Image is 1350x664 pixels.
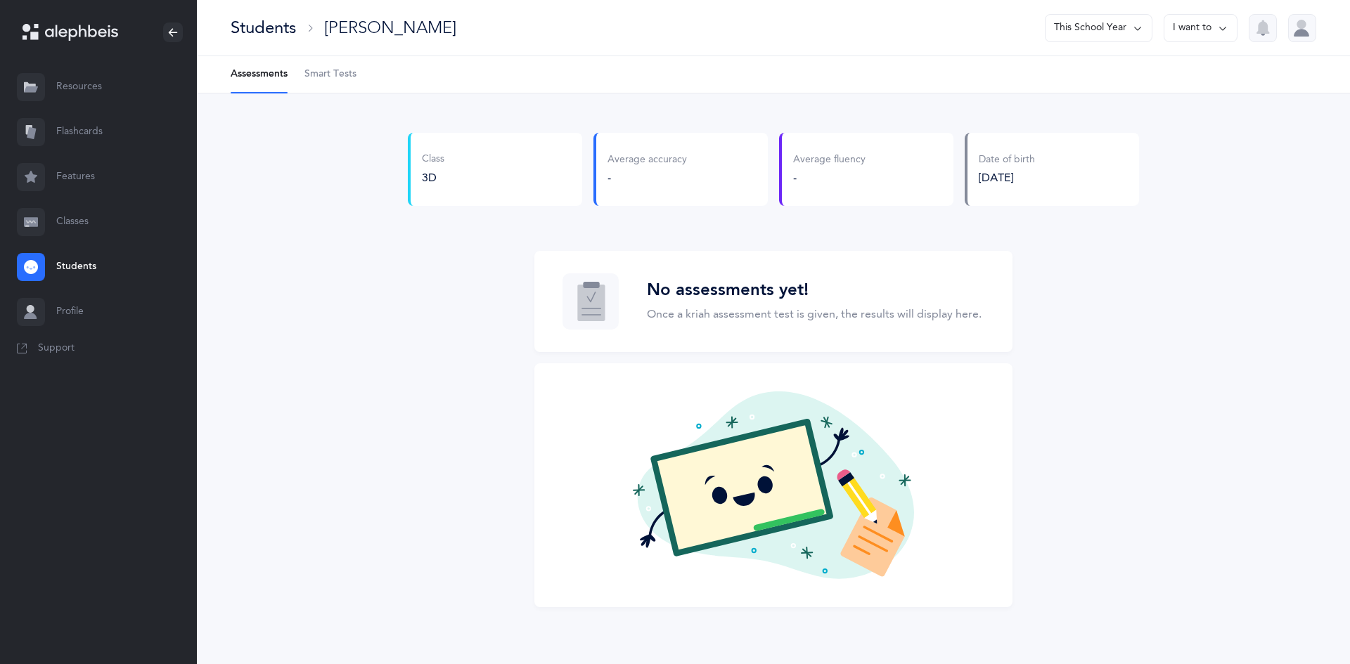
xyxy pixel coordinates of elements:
div: Students [231,16,296,39]
div: - [793,170,866,185]
span: Support [38,341,75,356]
h3: No assessments yet! [647,280,982,301]
p: Once a kriah assessment test is given, the results will display here. [647,306,982,323]
div: Average fluency [793,153,866,167]
div: [DATE] [979,170,1035,185]
span: Smart Tests [304,67,356,82]
div: Class [422,152,444,167]
div: Date of birth [979,153,1035,167]
button: This School Year [1045,14,1152,42]
div: - [607,170,687,185]
div: Average accuracy [607,153,687,167]
button: I want to [1164,14,1237,42]
div: [PERSON_NAME] [324,16,456,39]
span: 3D [422,171,437,184]
a: Smart Tests [304,56,356,93]
button: 3D [422,170,437,185]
